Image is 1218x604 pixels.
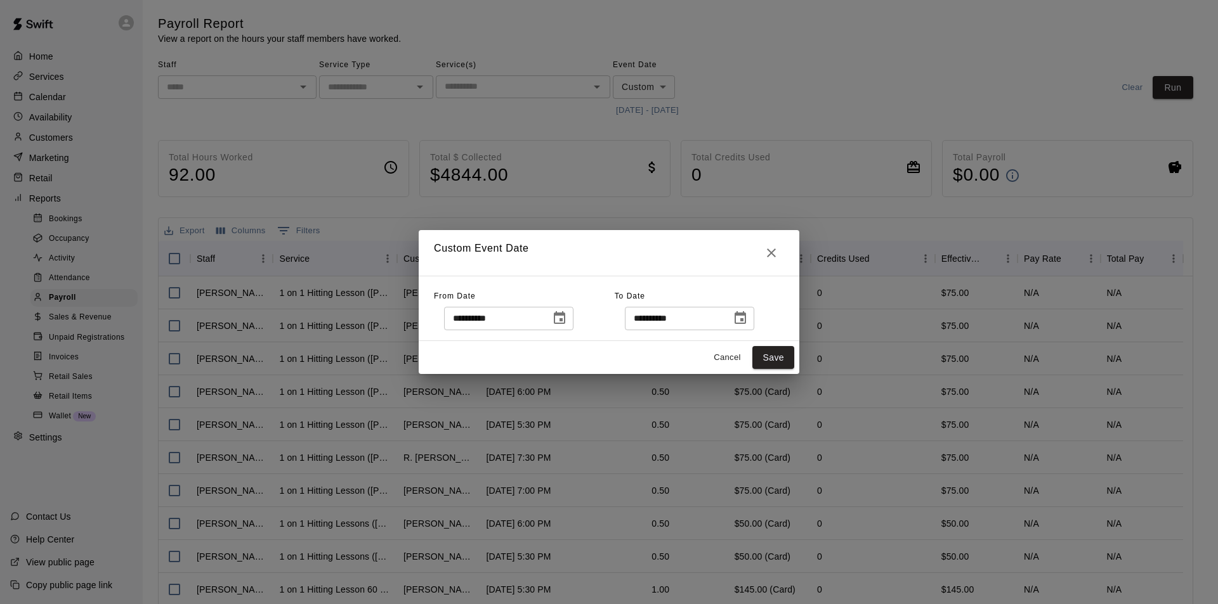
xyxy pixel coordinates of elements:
[752,346,794,369] button: Save
[434,292,476,300] span: From Date
[419,230,799,276] h2: Custom Event Date
[615,292,645,300] span: To Date
[728,305,753,331] button: Choose date, selected date is Oct 14, 2025
[759,240,784,266] button: Close
[707,348,747,368] button: Cancel
[547,305,572,331] button: Choose date, selected date is Oct 7, 2025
